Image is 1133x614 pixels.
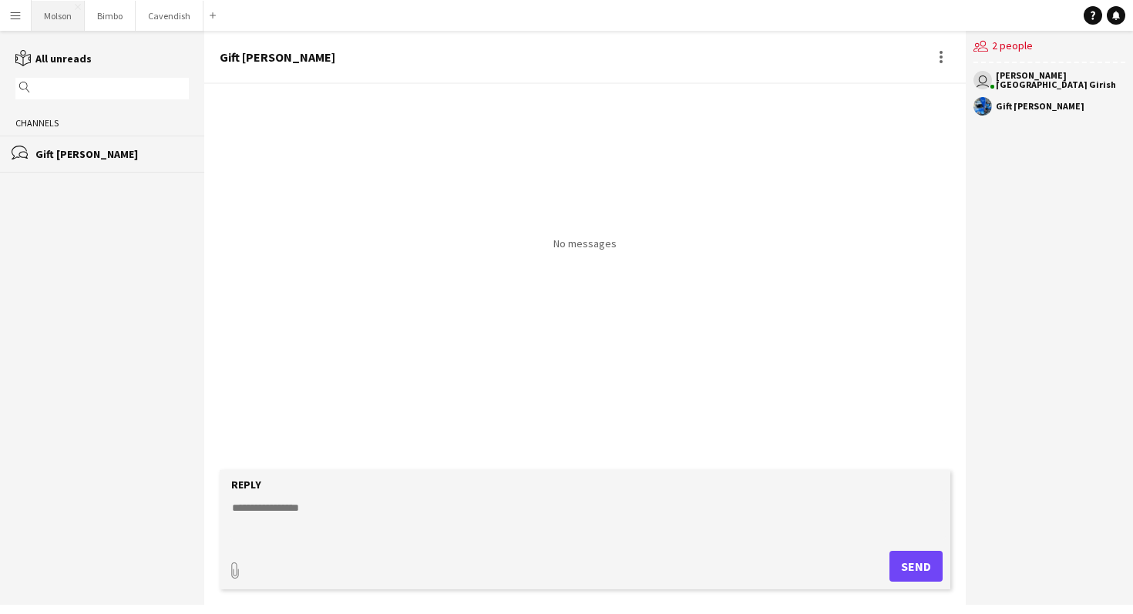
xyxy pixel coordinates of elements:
[231,478,261,492] label: Reply
[889,551,943,582] button: Send
[32,1,85,31] button: Molson
[220,50,335,64] div: Gift [PERSON_NAME]
[85,1,136,31] button: Bimbo
[136,1,203,31] button: Cavendish
[996,71,1125,89] div: [PERSON_NAME] [GEOGRAPHIC_DATA] Girish
[15,52,92,65] a: All unreads
[553,237,617,250] p: No messages
[996,102,1084,111] div: Gift [PERSON_NAME]
[35,147,189,161] div: Gift [PERSON_NAME]
[973,31,1125,63] div: 2 people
